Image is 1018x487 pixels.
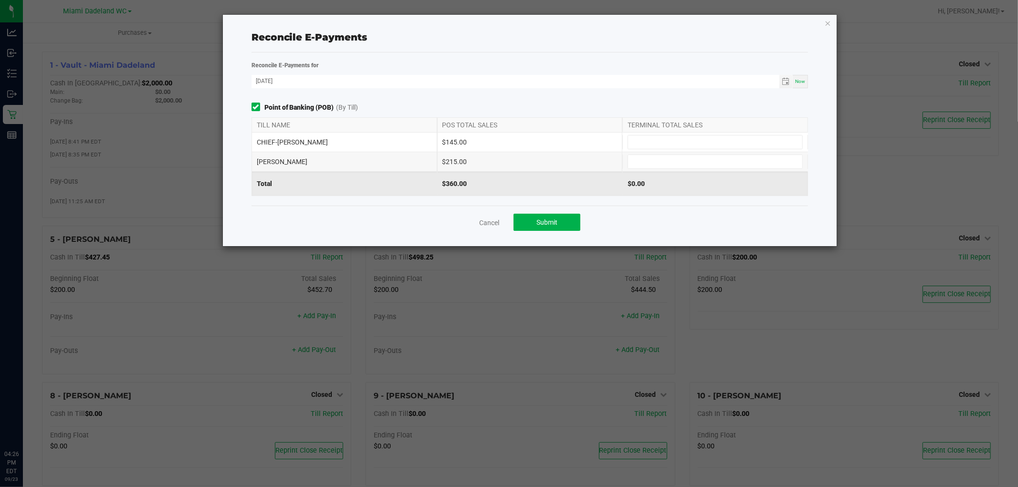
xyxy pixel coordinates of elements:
[252,62,319,69] strong: Reconcile E-Payments for
[622,118,808,132] div: TERMINAL TOTAL SALES
[252,30,808,44] div: Reconcile E-Payments
[10,411,38,439] iframe: Resource center
[437,133,623,152] div: $145.00
[437,118,623,132] div: POS TOTAL SALES
[536,218,557,226] span: Submit
[252,172,437,196] div: Total
[252,133,437,152] div: CHIEF-[PERSON_NAME]
[437,172,623,196] div: $360.00
[336,103,358,113] span: (By Till)
[252,75,779,87] input: Date
[264,103,334,113] strong: Point of Banking (POB)
[514,214,580,231] button: Submit
[252,118,437,132] div: TILL NAME
[252,103,264,113] form-toggle: Include in reconciliation
[28,409,40,421] iframe: Resource center unread badge
[252,152,437,171] div: [PERSON_NAME]
[779,75,793,88] span: Toggle calendar
[795,79,805,84] span: Now
[622,172,808,196] div: $0.00
[479,218,499,228] a: Cancel
[437,152,623,171] div: $215.00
